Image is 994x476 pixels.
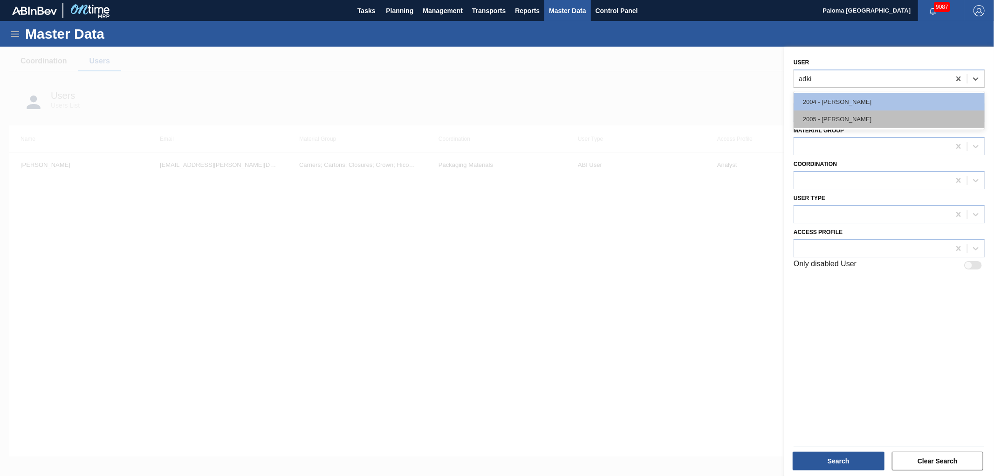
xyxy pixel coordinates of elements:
[549,5,586,16] span: Master Data
[596,5,638,16] span: Control Panel
[794,93,985,110] div: 2004 - [PERSON_NAME]
[25,28,191,39] h1: Master Data
[794,59,809,66] label: User
[12,7,57,15] img: TNhmsLtSVTkK8tSr43FrP2fwEKptu5GPRR3wAAAABJRU5ErkJggg==
[934,2,950,12] span: 9087
[356,5,377,16] span: Tasks
[794,229,843,235] label: Access Profile
[515,5,540,16] span: Reports
[973,5,985,16] img: Logout
[892,452,984,470] button: Clear Search
[423,5,463,16] span: Management
[793,452,884,470] button: Search
[794,161,837,167] label: Coordination
[794,195,825,201] label: User Type
[794,110,985,128] div: 2005 - [PERSON_NAME]
[386,5,413,16] span: Planning
[794,260,857,271] label: Only disabled User
[918,4,948,17] button: Notifications
[794,127,844,134] label: Material Group
[472,5,506,16] span: Transports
